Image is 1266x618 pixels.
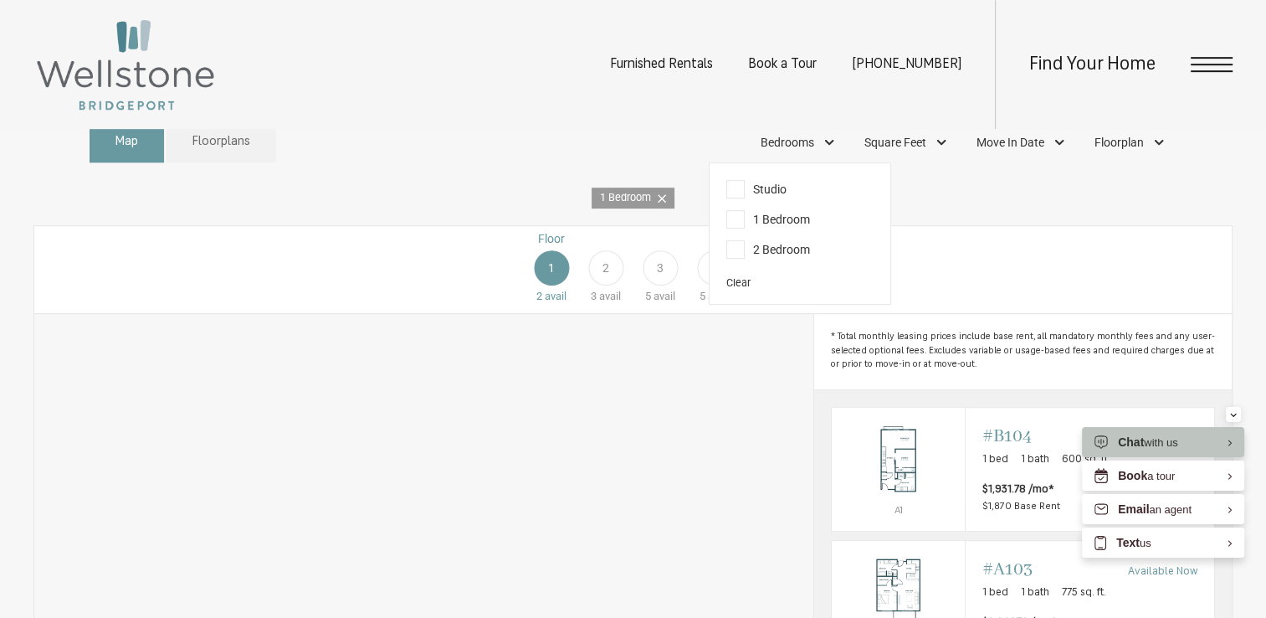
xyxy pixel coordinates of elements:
[1021,451,1049,468] span: 1 bath
[602,260,609,277] span: 2
[982,482,1054,498] span: $1,931.78 /mo*
[192,133,250,152] span: Floorplans
[1029,55,1156,75] a: Find Your Home
[982,451,1008,468] span: 1 bed
[592,188,674,209] a: 1 Bedroom
[645,290,651,302] span: 5
[700,290,705,302] span: 5
[726,276,751,291] button: Clear
[852,58,961,71] a: Call Us at (253) 642-8681
[1021,585,1049,601] span: 1 bath
[688,230,742,305] a: Floor 4
[726,210,810,229] span: 1 Bedroom
[1191,57,1233,72] button: Open Menu
[831,407,1215,532] a: View #B104
[600,190,658,206] span: 1 Bedroom
[748,58,817,71] a: Book a Tour
[726,180,787,198] span: Studio
[832,417,965,501] img: #B104 - 1 bedroom floorplan layout with 1 bathroom and 600 square feet
[1062,585,1106,601] span: 775 sq. ft.
[1128,564,1197,580] span: Available Now
[982,558,1033,581] span: #A103
[654,290,675,302] span: avail
[976,134,1044,152] span: Move In Date
[115,133,138,152] span: Map
[610,58,713,71] a: Furnished Rentals
[578,230,633,305] a: Floor 2
[599,290,621,302] span: avail
[852,58,961,71] span: [PHONE_NUMBER]
[894,506,902,516] span: A1
[982,585,1008,601] span: 1 bed
[633,230,687,305] a: Floor 3
[1062,451,1110,468] span: 600 sq. ft.
[591,290,597,302] span: 3
[1094,134,1144,152] span: Floorplan
[982,425,1032,448] span: #B104
[831,331,1215,373] span: * Total monthly leasing prices include base rent, all mandatory monthly fees and any user-selecte...
[657,260,664,277] span: 3
[33,17,218,113] img: Wellstone
[864,134,926,152] span: Square Feet
[761,134,814,152] span: Bedrooms
[726,240,810,259] span: 2 Bedroom
[982,502,1060,512] span: $1,870 Base Rent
